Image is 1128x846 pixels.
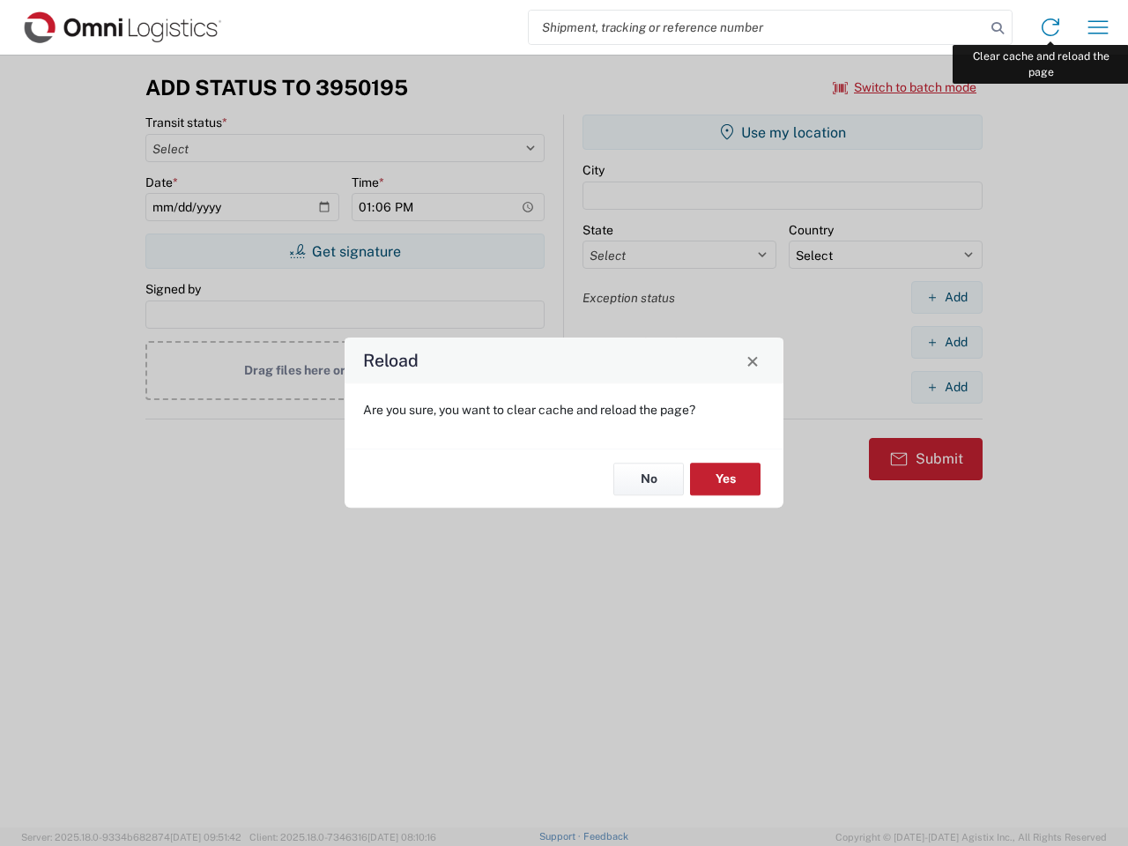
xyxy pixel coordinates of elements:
button: Close [740,348,765,373]
h4: Reload [363,348,419,374]
button: Yes [690,463,761,495]
p: Are you sure, you want to clear cache and reload the page? [363,402,765,418]
input: Shipment, tracking or reference number [529,11,985,44]
button: No [613,463,684,495]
